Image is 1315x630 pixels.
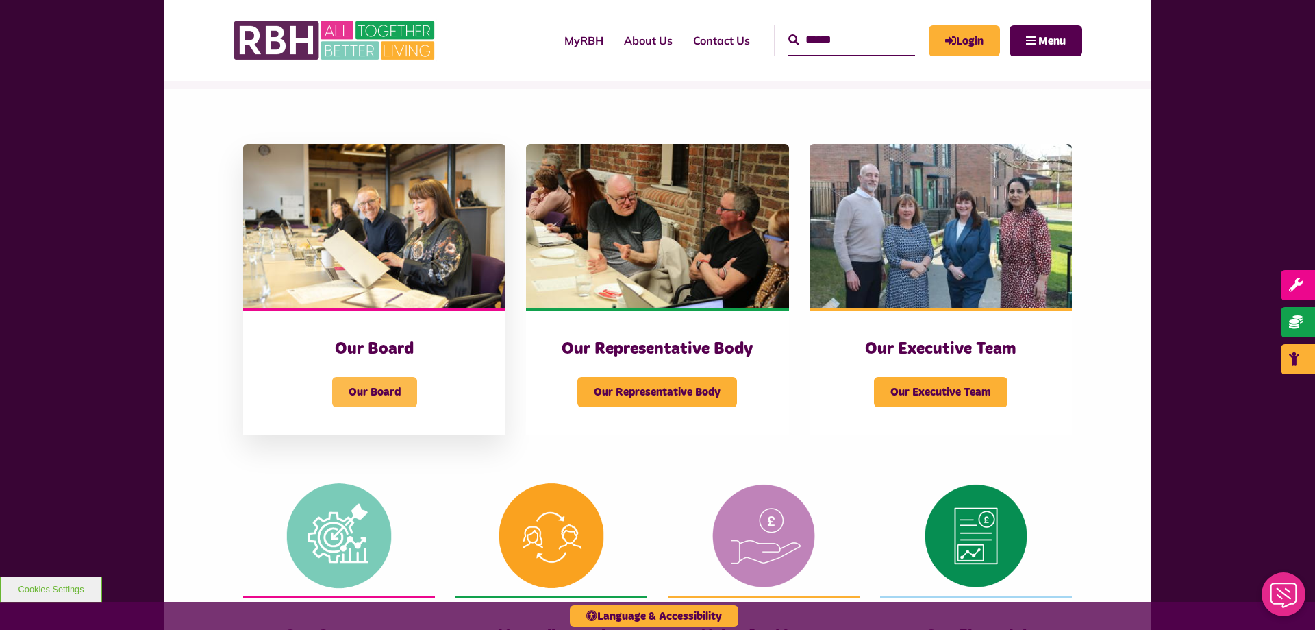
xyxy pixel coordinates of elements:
h3: Our Executive Team [837,339,1044,360]
h3: Our Board [271,339,478,360]
img: Financial Statement [880,476,1072,596]
a: Our Representative Body Our Representative Body [526,144,788,435]
img: Corporate Strategy [243,476,435,596]
button: Language & Accessibility [570,605,738,627]
img: Rep Body [526,144,788,308]
button: Navigation [1010,25,1082,56]
span: Our Board [332,377,417,407]
a: Our Executive Team Our Executive Team [810,144,1072,435]
img: RBH [233,14,438,67]
img: RBH Executive Team [810,144,1072,308]
iframe: Netcall Web Assistant for live chat [1253,568,1315,630]
img: Value For Money [668,476,860,596]
img: Mutuality [455,476,647,596]
a: MyRBH [929,25,1000,56]
input: Search [788,25,915,55]
span: Menu [1038,36,1066,47]
h3: Our Representative Body [553,339,761,360]
a: Contact Us [683,22,760,59]
span: Our Representative Body [577,377,737,407]
a: MyRBH [554,22,614,59]
a: Our Board Our Board [243,144,505,435]
a: About Us [614,22,683,59]
span: Our Executive Team [874,377,1007,407]
img: RBH Board 1 [243,144,505,308]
